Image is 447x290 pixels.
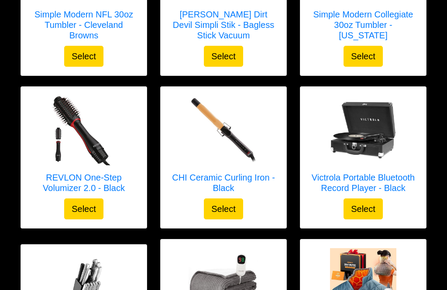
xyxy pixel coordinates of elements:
[169,10,278,41] h5: [PERSON_NAME] Dirt Devil Simpli Stik - Bagless Stick Vacuum
[309,96,417,199] a: Victrola Portable Bluetooth Record Player - Black Victrola Portable Bluetooth Record Player - Black
[64,46,103,67] button: Select
[204,46,243,67] button: Select
[344,199,383,220] button: Select
[64,199,103,220] button: Select
[30,10,138,41] h5: Simple Modern NFL 30oz Tumbler - Cleveland Browns
[344,46,383,67] button: Select
[309,10,417,41] h5: Simple Modern Collegiate 30oz Tumbler - [US_STATE]
[30,173,138,194] h5: REVLON One-Step Volumizer 2.0 - Black
[169,173,278,194] h5: CHI Ceramic Curling Iron - Black
[309,173,417,194] h5: Victrola Portable Bluetooth Record Player - Black
[30,96,138,199] a: REVLON One-Step Volumizer 2.0 - Black REVLON One-Step Volumizer 2.0 - Black
[328,96,398,166] img: Victrola Portable Bluetooth Record Player - Black
[169,96,278,199] a: CHI Ceramic Curling Iron - Black CHI Ceramic Curling Iron - Black
[204,199,243,220] button: Select
[49,96,119,166] img: REVLON One-Step Volumizer 2.0 - Black
[189,96,258,166] img: CHI Ceramic Curling Iron - Black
